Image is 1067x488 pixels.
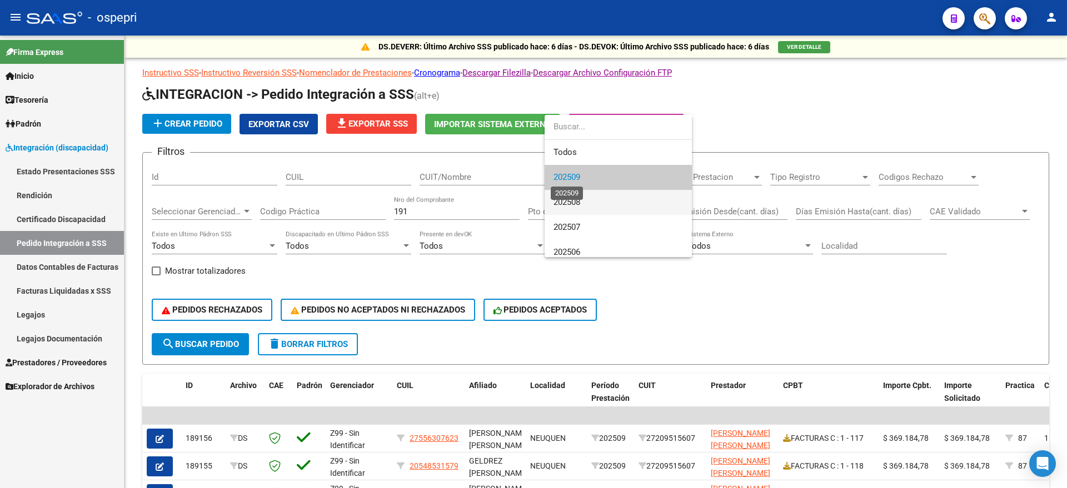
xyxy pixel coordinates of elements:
span: 202507 [554,222,580,232]
div: Open Intercom Messenger [1029,450,1056,477]
span: 202506 [554,247,580,257]
span: 202508 [554,197,580,207]
span: Todos [554,140,683,165]
span: 202509 [554,172,580,182]
input: dropdown search [545,114,692,139]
